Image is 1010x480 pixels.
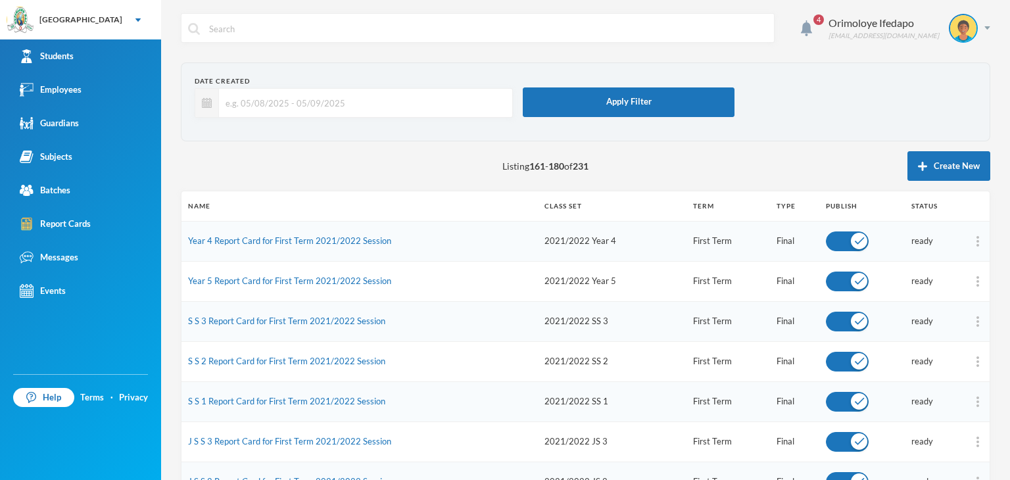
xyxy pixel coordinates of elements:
[829,31,939,41] div: [EMAIL_ADDRESS][DOMAIN_NAME]
[905,221,965,261] td: ready
[13,388,74,408] a: Help
[548,160,564,172] b: 180
[523,87,735,117] button: Apply Filter
[686,341,770,381] td: First Term
[188,23,200,35] img: search
[195,76,513,86] div: Date Created
[905,421,965,462] td: ready
[976,316,979,327] img: ...
[770,191,819,221] th: Type
[686,421,770,462] td: First Term
[181,191,538,221] th: Name
[813,14,824,25] span: 4
[976,437,979,447] img: ...
[976,396,979,407] img: ...
[819,191,905,221] th: Publish
[770,381,819,421] td: Final
[770,421,819,462] td: Final
[20,183,70,197] div: Batches
[976,356,979,367] img: ...
[219,88,506,118] input: e.g. 05/08/2025 - 05/09/2025
[20,150,72,164] div: Subjects
[20,284,66,298] div: Events
[80,391,104,404] a: Terms
[950,15,976,41] img: STUDENT
[188,316,385,326] a: S S 3 Report Card for First Term 2021/2022 Session
[686,381,770,421] td: First Term
[770,341,819,381] td: Final
[573,160,589,172] b: 231
[686,301,770,341] td: First Term
[538,381,687,421] td: 2021/2022 SS 1
[502,159,589,173] span: Listing - of
[905,381,965,421] td: ready
[188,276,391,286] a: Year 5 Report Card for First Term 2021/2022 Session
[20,83,82,97] div: Employees
[538,301,687,341] td: 2021/2022 SS 3
[208,14,767,43] input: Search
[829,15,939,31] div: Orimoloye Ifedapo
[538,261,687,301] td: 2021/2022 Year 5
[20,217,91,231] div: Report Cards
[20,116,79,130] div: Guardians
[976,276,979,287] img: ...
[905,261,965,301] td: ready
[907,151,990,181] button: Create New
[538,191,687,221] th: Class Set
[39,14,122,26] div: [GEOGRAPHIC_DATA]
[110,391,113,404] div: ·
[905,341,965,381] td: ready
[905,191,965,221] th: Status
[7,7,34,34] img: logo
[686,191,770,221] th: Term
[976,236,979,247] img: ...
[188,356,385,366] a: S S 2 Report Card for First Term 2021/2022 Session
[119,391,148,404] a: Privacy
[686,261,770,301] td: First Term
[538,221,687,261] td: 2021/2022 Year 4
[770,301,819,341] td: Final
[538,421,687,462] td: 2021/2022 JS 3
[770,261,819,301] td: Final
[686,221,770,261] td: First Term
[188,235,391,246] a: Year 4 Report Card for First Term 2021/2022 Session
[188,436,391,446] a: J S S 3 Report Card for First Term 2021/2022 Session
[188,396,385,406] a: S S 1 Report Card for First Term 2021/2022 Session
[20,251,78,264] div: Messages
[538,341,687,381] td: 2021/2022 SS 2
[770,221,819,261] td: Final
[905,301,965,341] td: ready
[20,49,74,63] div: Students
[529,160,545,172] b: 161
